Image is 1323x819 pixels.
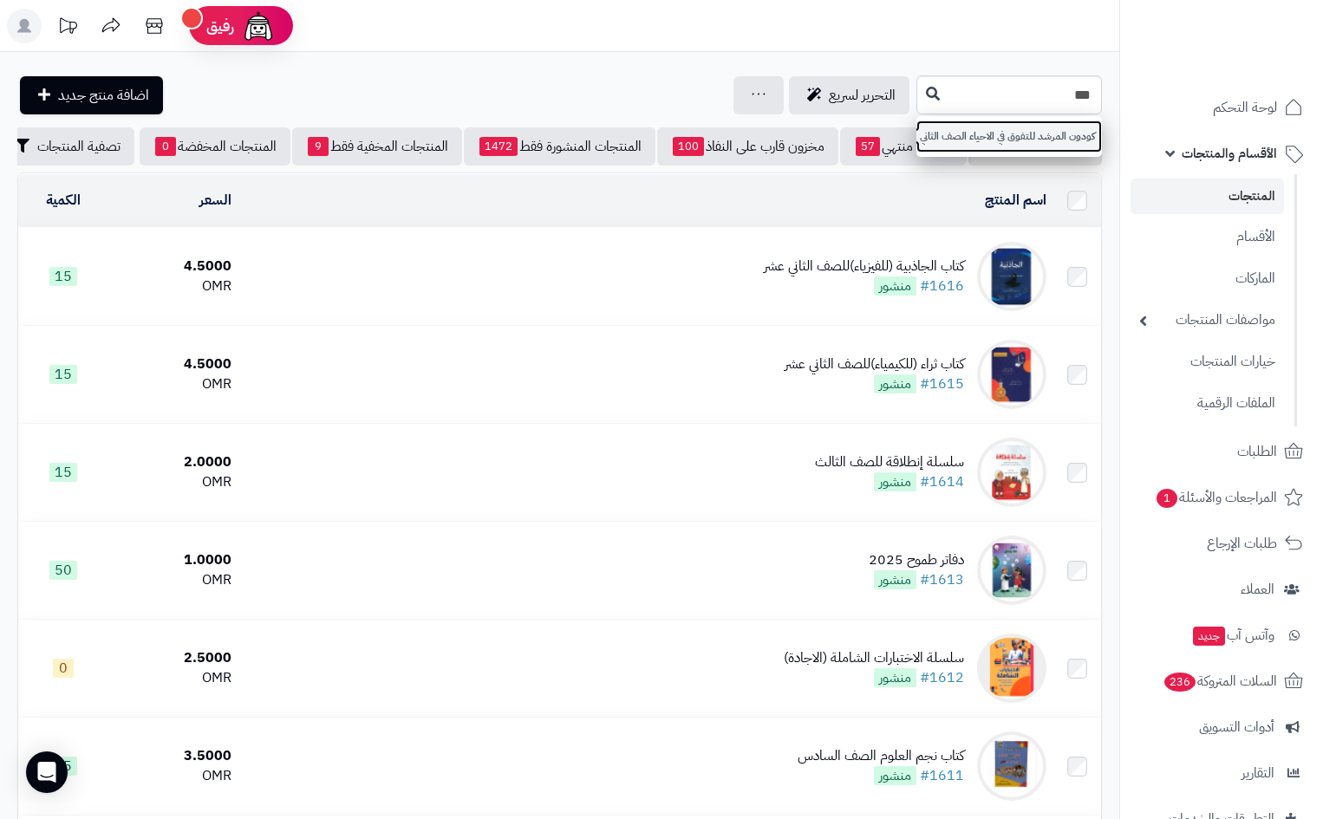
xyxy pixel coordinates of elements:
[985,190,1046,211] a: اسم المنتج
[49,365,77,384] span: 15
[1131,660,1313,702] a: السلات المتروكة236
[977,731,1046,801] img: كتاب نجم العلوم الصف السادس
[1131,385,1284,422] a: الملفات الرقمية
[869,550,964,570] div: دفاتر طموح 2025
[479,137,518,156] span: 1472
[1213,95,1277,120] span: لوحة التحكم
[874,374,916,393] span: منشور
[115,648,231,668] div: 2.5000
[920,569,964,590] a: #1613
[977,340,1046,409] img: كتاب ثراء (للكيمياء)للصف الثاني عشر
[815,452,964,472] div: سلسلة إنطلاقة للصف الثالث
[829,85,896,106] span: التحرير لسريع
[840,127,967,166] a: مخزون منتهي57
[49,463,77,482] span: 15
[874,668,916,687] span: منشور
[1131,614,1313,656] a: وآتس آبجديد
[115,766,231,786] div: OMR
[1242,761,1274,785] span: التقارير
[1131,87,1313,128] a: لوحة التحكم
[1199,715,1274,739] span: أدوات التسويق
[37,136,121,157] span: تصفية المنتجات
[1131,569,1313,610] a: العملاء
[798,746,964,766] div: كتاب نجم العلوم الصف السادس
[1131,218,1284,256] a: الأقسام
[764,257,964,276] div: كتاب الجاذبية (للفيزياء)للصف الثاني عشر
[58,85,149,106] span: اضافة منتج جديد
[20,76,163,114] a: اضافة منتج جديد
[308,137,329,156] span: 9
[53,659,74,678] span: 0
[115,570,231,590] div: OMR
[874,472,916,491] span: منشور
[115,668,231,688] div: OMR
[784,648,964,668] div: سلسلة الاختبارات الشاملة (الاجادة)
[241,9,276,43] img: ai-face.png
[115,550,231,570] div: 1.0000
[1237,439,1277,464] span: الطلبات
[977,242,1046,311] img: كتاب الجاذبية (للفيزياء)للصف الثاني عشر
[115,472,231,492] div: OMR
[1131,752,1313,794] a: التقارير
[1163,669,1277,693] span: السلات المتروكة
[46,9,89,48] a: تحديثات المنصة
[206,16,234,36] span: رفيق
[874,570,916,589] span: منشور
[49,267,77,286] span: 15
[1131,477,1313,518] a: المراجعات والأسئلة1
[1155,485,1277,510] span: المراجعات والأسئلة
[1182,141,1277,166] span: الأقسام والمنتجات
[1131,431,1313,472] a: الطلبات
[916,120,1102,153] a: كودون المرشد للتفوق في الاحياء الصف الثاني عشر
[1131,179,1284,214] a: المنتجات
[977,536,1046,605] img: دفاتر طموح 2025
[1191,623,1274,647] span: وآتس آب
[115,276,231,296] div: OMR
[920,276,964,296] a: #1616
[46,190,81,211] a: الكمية
[1193,627,1225,646] span: جديد
[1131,343,1284,380] a: خيارات المنتجات
[115,452,231,472] div: 2.0000
[920,667,964,688] a: #1612
[1207,531,1277,556] span: طلبات الإرجاع
[789,76,909,114] a: التحرير لسريع
[1131,523,1313,564] a: طلبات الإرجاع
[140,127,290,166] a: المنتجات المخفضة0
[874,766,916,785] span: منشور
[977,438,1046,507] img: سلسلة إنطلاقة للصف الثالث
[26,751,68,793] div: Open Intercom Messenger
[1157,489,1177,508] span: 1
[1241,577,1274,601] span: العملاء
[920,471,964,492] a: #1614
[155,137,176,156] span: 0
[115,374,231,394] div: OMR
[1205,46,1307,82] img: logo-2.png
[920,374,964,394] a: #1615
[1131,260,1284,297] a: الماركات
[657,127,838,166] a: مخزون قارب على النفاذ100
[115,257,231,276] div: 4.5000
[49,561,77,580] span: 50
[1131,706,1313,748] a: أدوات التسويق
[673,137,704,156] span: 100
[115,746,231,766] div: 3.5000
[856,137,880,156] span: 57
[464,127,655,166] a: المنتجات المنشورة فقط1472
[1131,302,1284,339] a: مواصفات المنتجات
[785,354,964,374] div: كتاب ثراء (للكيمياء)للصف الثاني عشر
[874,276,916,296] span: منشور
[920,765,964,786] a: #1611
[115,354,231,374] div: 4.5000
[1164,673,1196,692] span: 236
[977,634,1046,703] img: سلسلة الاختبارات الشاملة (الاجادة)
[199,190,231,211] a: السعر
[292,127,462,166] a: المنتجات المخفية فقط9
